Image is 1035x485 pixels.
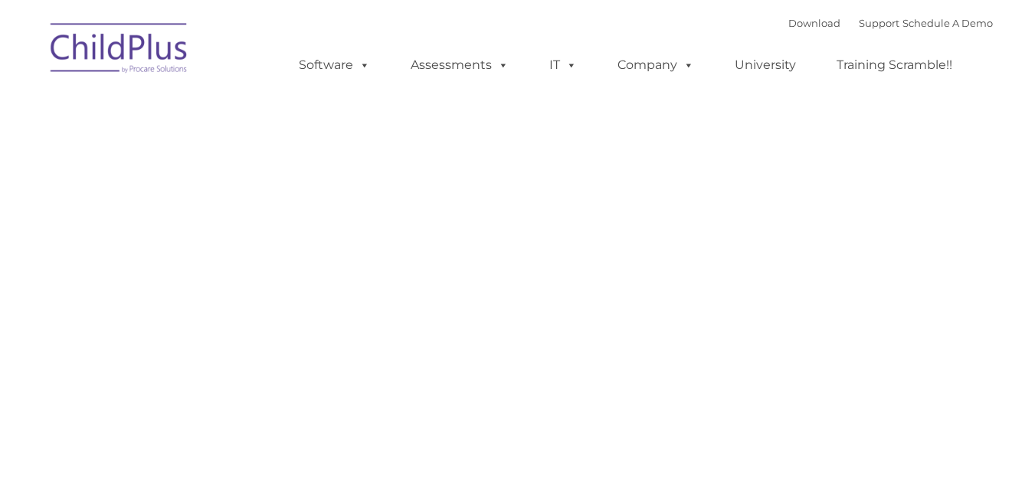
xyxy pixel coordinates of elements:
[788,17,993,29] font: |
[859,17,899,29] a: Support
[788,17,840,29] a: Download
[395,50,524,80] a: Assessments
[902,17,993,29] a: Schedule A Demo
[534,50,592,80] a: IT
[283,50,385,80] a: Software
[43,12,196,89] img: ChildPlus by Procare Solutions
[602,50,709,80] a: Company
[719,50,811,80] a: University
[821,50,968,80] a: Training Scramble!!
